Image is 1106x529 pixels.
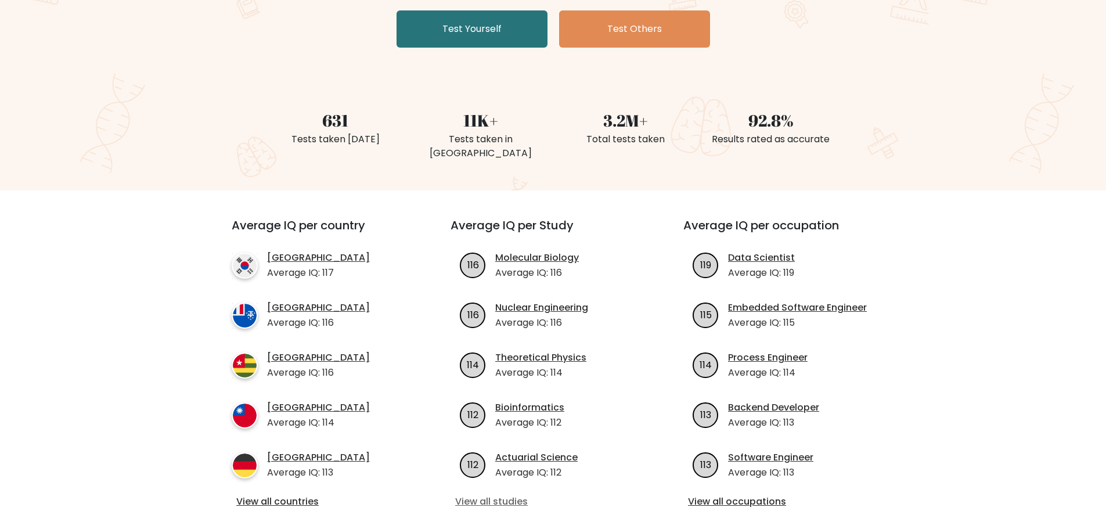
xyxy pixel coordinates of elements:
p: Average IQ: 114 [728,366,808,380]
p: Average IQ: 114 [495,366,586,380]
h3: Average IQ per country [232,218,409,246]
a: [GEOGRAPHIC_DATA] [267,351,370,365]
a: Data Scientist [728,251,795,265]
p: Average IQ: 112 [495,466,578,480]
p: Average IQ: 116 [495,316,588,330]
a: View all countries [236,495,404,509]
a: Embedded Software Engineer [728,301,867,315]
a: [GEOGRAPHIC_DATA] [267,251,370,265]
a: Bioinformatics [495,401,564,415]
div: Tests taken [DATE] [270,132,401,146]
a: Nuclear Engineering [495,301,588,315]
a: View all occupations [688,495,884,509]
p: Average IQ: 113 [267,466,370,480]
div: Results rated as accurate [705,132,837,146]
a: Test Others [559,10,710,48]
p: Average IQ: 116 [267,316,370,330]
a: [GEOGRAPHIC_DATA] [267,301,370,315]
a: Backend Developer [728,401,819,415]
div: 11K+ [415,108,546,132]
a: Software Engineer [728,451,813,465]
text: 116 [467,258,479,271]
img: country [232,452,258,478]
a: Test Yourself [397,10,547,48]
img: country [232,402,258,429]
h3: Average IQ per occupation [683,218,888,246]
p: Average IQ: 115 [728,316,867,330]
a: [GEOGRAPHIC_DATA] [267,451,370,465]
img: country [232,253,258,279]
p: Average IQ: 113 [728,466,813,480]
text: 114 [467,358,479,371]
img: country [232,352,258,379]
a: Process Engineer [728,351,808,365]
div: 3.2M+ [560,108,691,132]
p: Average IQ: 117 [267,266,370,280]
div: 631 [270,108,401,132]
p: Average IQ: 116 [267,366,370,380]
text: 119 [700,258,711,271]
a: Actuarial Science [495,451,578,465]
text: 113 [700,408,711,421]
div: Tests taken in [GEOGRAPHIC_DATA] [415,132,546,160]
a: Theoretical Physics [495,351,586,365]
div: Total tests taken [560,132,691,146]
a: [GEOGRAPHIC_DATA] [267,401,370,415]
p: Average IQ: 114 [267,416,370,430]
text: 116 [467,308,479,321]
p: Average IQ: 119 [728,266,795,280]
p: Average IQ: 113 [728,416,819,430]
div: 92.8% [705,108,837,132]
text: 113 [700,458,711,471]
img: country [232,303,258,329]
text: 112 [467,458,478,471]
a: Molecular Biology [495,251,579,265]
p: Average IQ: 112 [495,416,564,430]
text: 114 [700,358,712,371]
text: 115 [700,308,712,321]
text: 112 [467,408,478,421]
a: View all studies [455,495,651,509]
p: Average IQ: 116 [495,266,579,280]
h3: Average IQ per Study [451,218,655,246]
